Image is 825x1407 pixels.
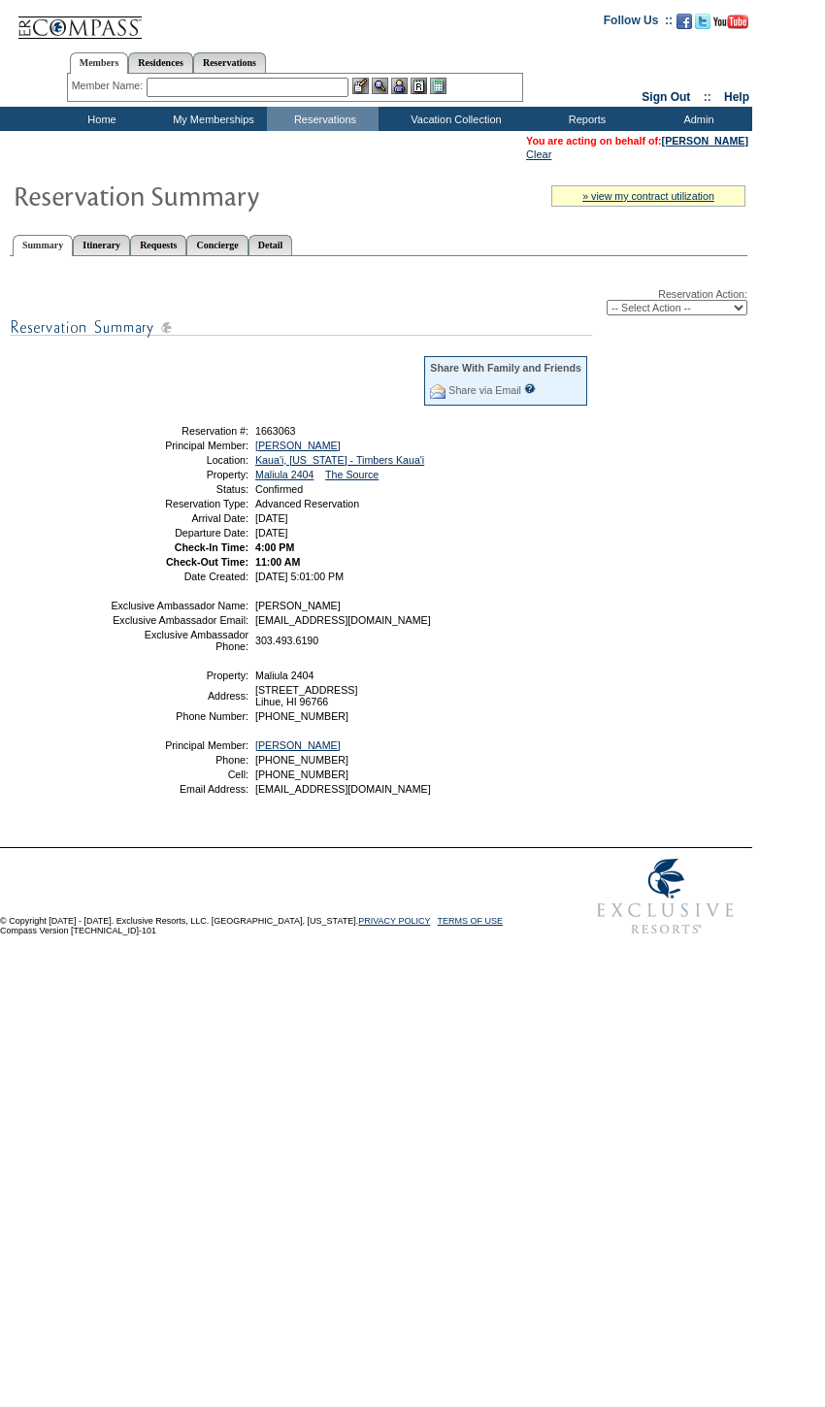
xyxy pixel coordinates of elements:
a: Summary [13,235,73,256]
span: 1663063 [255,425,296,437]
td: Location: [110,454,248,466]
a: » view my contract utilization [582,190,714,202]
img: Follow us on Twitter [695,14,710,29]
td: Reports [529,107,641,131]
td: My Memberships [155,107,267,131]
img: Reservaton Summary [13,176,401,214]
td: Status: [110,483,248,495]
td: Exclusive Ambassador Phone: [110,629,248,652]
span: [PHONE_NUMBER] [255,710,348,722]
a: [PERSON_NAME] [255,739,341,751]
a: Itinerary [73,235,130,255]
td: Reservation Type: [110,498,248,509]
div: Reservation Action: [10,288,747,315]
td: Email Address: [110,783,248,795]
span: 303.493.6190 [255,635,318,646]
td: Property: [110,670,248,681]
td: Exclusive Ambassador Name: [110,600,248,611]
span: [STREET_ADDRESS] Lihue, HI 96766 [255,684,357,707]
span: You are acting on behalf of: [526,135,748,147]
a: Follow us on Twitter [695,19,710,31]
div: Share With Family and Friends [430,362,581,374]
td: Reservations [267,107,379,131]
a: The Source [325,469,379,480]
td: Cell: [110,769,248,780]
strong: Check-In Time: [175,541,248,553]
div: Member Name: [72,78,147,94]
span: [PHONE_NUMBER] [255,769,348,780]
td: Arrival Date: [110,512,248,524]
span: [DATE] 5:01:00 PM [255,571,344,582]
a: Concierge [186,235,247,255]
img: Exclusive Resorts [578,848,752,945]
a: Sign Out [642,90,690,104]
span: [EMAIL_ADDRESS][DOMAIN_NAME] [255,614,431,626]
a: Clear [526,148,551,160]
img: subTtlResSummary.gif [10,315,592,340]
span: [DATE] [255,527,288,539]
td: Phone Number: [110,710,248,722]
a: Kaua'i, [US_STATE] - Timbers Kaua'i [255,454,424,466]
a: TERMS OF USE [438,916,504,926]
a: Subscribe to our YouTube Channel [713,19,748,31]
span: 11:00 AM [255,556,300,568]
a: Requests [130,235,186,255]
span: Maliula 2404 [255,670,313,681]
td: Date Created: [110,571,248,582]
a: Help [724,90,749,104]
td: Exclusive Ambassador Email: [110,614,248,626]
strong: Check-Out Time: [166,556,248,568]
span: [PERSON_NAME] [255,600,341,611]
a: Share via Email [448,384,521,396]
img: Reservations [411,78,427,94]
td: Reservation #: [110,425,248,437]
td: Admin [641,107,752,131]
img: Become our fan on Facebook [676,14,692,29]
td: Vacation Collection [379,107,529,131]
img: View [372,78,388,94]
td: Principal Member: [110,739,248,751]
a: PRIVACY POLICY [358,916,430,926]
a: Maliula 2404 [255,469,313,480]
img: Subscribe to our YouTube Channel [713,15,748,29]
span: Advanced Reservation [255,498,359,509]
td: Address: [110,684,248,707]
td: Follow Us :: [604,12,673,35]
span: [PHONE_NUMBER] [255,754,348,766]
td: Departure Date: [110,527,248,539]
a: Members [70,52,129,74]
img: b_calculator.gif [430,78,446,94]
input: What is this? [524,383,536,394]
img: Impersonate [391,78,408,94]
a: [PERSON_NAME] [662,135,748,147]
a: Reservations [193,52,266,73]
a: Become our fan on Facebook [676,19,692,31]
a: Detail [248,235,293,255]
span: [DATE] [255,512,288,524]
span: [EMAIL_ADDRESS][DOMAIN_NAME] [255,783,431,795]
td: Home [44,107,155,131]
td: Phone: [110,754,248,766]
td: Principal Member: [110,440,248,451]
span: Confirmed [255,483,303,495]
img: b_edit.gif [352,78,369,94]
a: Residences [128,52,193,73]
span: :: [704,90,711,104]
td: Property: [110,469,248,480]
span: 4:00 PM [255,541,294,553]
a: [PERSON_NAME] [255,440,341,451]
